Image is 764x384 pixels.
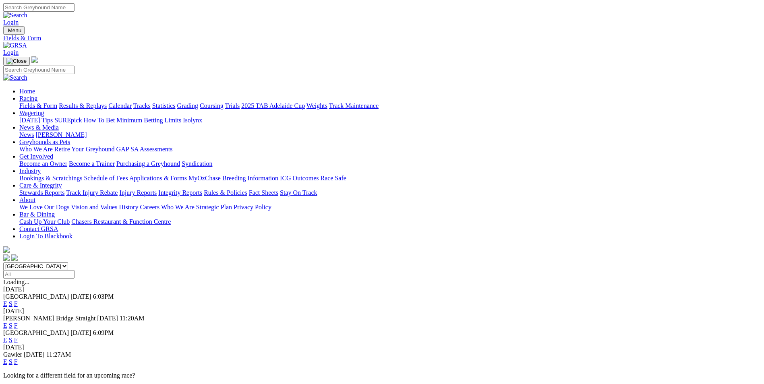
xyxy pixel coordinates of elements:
a: Fields & Form [19,102,57,109]
a: E [3,322,7,329]
a: Contact GRSA [19,225,58,232]
span: [GEOGRAPHIC_DATA] [3,329,69,336]
a: We Love Our Dogs [19,204,69,211]
a: Home [19,88,35,95]
a: News & Media [19,124,59,131]
a: Purchasing a Greyhound [116,160,180,167]
a: Stay On Track [280,189,317,196]
a: Racing [19,95,37,102]
div: Racing [19,102,761,109]
a: Login [3,19,19,26]
a: S [9,337,12,343]
a: ICG Outcomes [280,175,319,182]
a: Track Maintenance [329,102,379,109]
button: Toggle navigation [3,26,25,35]
a: F [14,300,18,307]
a: Greyhounds as Pets [19,138,70,145]
div: [DATE] [3,308,761,315]
input: Search [3,3,75,12]
a: Wagering [19,109,44,116]
a: Privacy Policy [234,204,271,211]
a: Integrity Reports [158,189,202,196]
a: Tracks [133,102,151,109]
img: facebook.svg [3,254,10,261]
a: Isolynx [183,117,202,124]
span: [DATE] [97,315,118,322]
span: 6:09PM [93,329,114,336]
a: S [9,300,12,307]
a: Login [3,49,19,56]
img: logo-grsa-white.png [3,246,10,253]
a: Bookings & Scratchings [19,175,82,182]
input: Search [3,66,75,74]
span: [DATE] [70,293,91,300]
a: F [14,322,18,329]
span: 11:27AM [46,351,71,358]
a: Chasers Restaurant & Function Centre [71,218,171,225]
a: Become an Owner [19,160,67,167]
div: Wagering [19,117,761,124]
a: Who We Are [19,146,53,153]
a: Rules & Policies [204,189,247,196]
a: SUREpick [54,117,82,124]
div: [DATE] [3,344,761,351]
a: Injury Reports [119,189,157,196]
a: Trials [225,102,240,109]
img: Search [3,12,27,19]
img: twitter.svg [11,254,18,261]
span: 11:20AM [120,315,145,322]
a: Vision and Values [71,204,117,211]
a: Grading [177,102,198,109]
a: Fact Sheets [249,189,278,196]
button: Toggle navigation [3,57,30,66]
a: Bar & Dining [19,211,55,218]
div: Care & Integrity [19,189,761,196]
a: Schedule of Fees [84,175,128,182]
a: Careers [140,204,159,211]
a: Cash Up Your Club [19,218,70,225]
a: 2025 TAB Adelaide Cup [241,102,305,109]
a: F [14,358,18,365]
span: [GEOGRAPHIC_DATA] [3,293,69,300]
a: Login To Blackbook [19,233,72,239]
div: [DATE] [3,286,761,293]
a: Weights [306,102,327,109]
a: Who We Are [161,204,195,211]
a: GAP SA Assessments [116,146,173,153]
a: Track Injury Rebate [66,189,118,196]
div: Industry [19,175,761,182]
span: [DATE] [70,329,91,336]
p: Looking for a different field for an upcoming race? [3,372,761,379]
a: Minimum Betting Limits [116,117,181,124]
div: About [19,204,761,211]
a: How To Bet [84,117,115,124]
a: Fields & Form [3,35,761,42]
a: Results & Replays [59,102,107,109]
a: E [3,358,7,365]
a: Race Safe [320,175,346,182]
span: Menu [8,27,21,33]
div: Greyhounds as Pets [19,146,761,153]
a: Applications & Forms [129,175,187,182]
a: Stewards Reports [19,189,64,196]
a: F [14,337,18,343]
div: Get Involved [19,160,761,167]
a: About [19,196,35,203]
a: Strategic Plan [196,204,232,211]
a: Coursing [200,102,224,109]
img: Close [6,58,27,64]
span: 6:03PM [93,293,114,300]
span: Loading... [3,279,29,285]
a: Statistics [152,102,176,109]
input: Select date [3,270,75,279]
a: History [119,204,138,211]
a: Calendar [108,102,132,109]
span: Gawler [3,351,22,358]
div: News & Media [19,131,761,138]
img: logo-grsa-white.png [31,56,38,63]
img: GRSA [3,42,27,49]
a: E [3,300,7,307]
a: E [3,337,7,343]
a: S [9,322,12,329]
